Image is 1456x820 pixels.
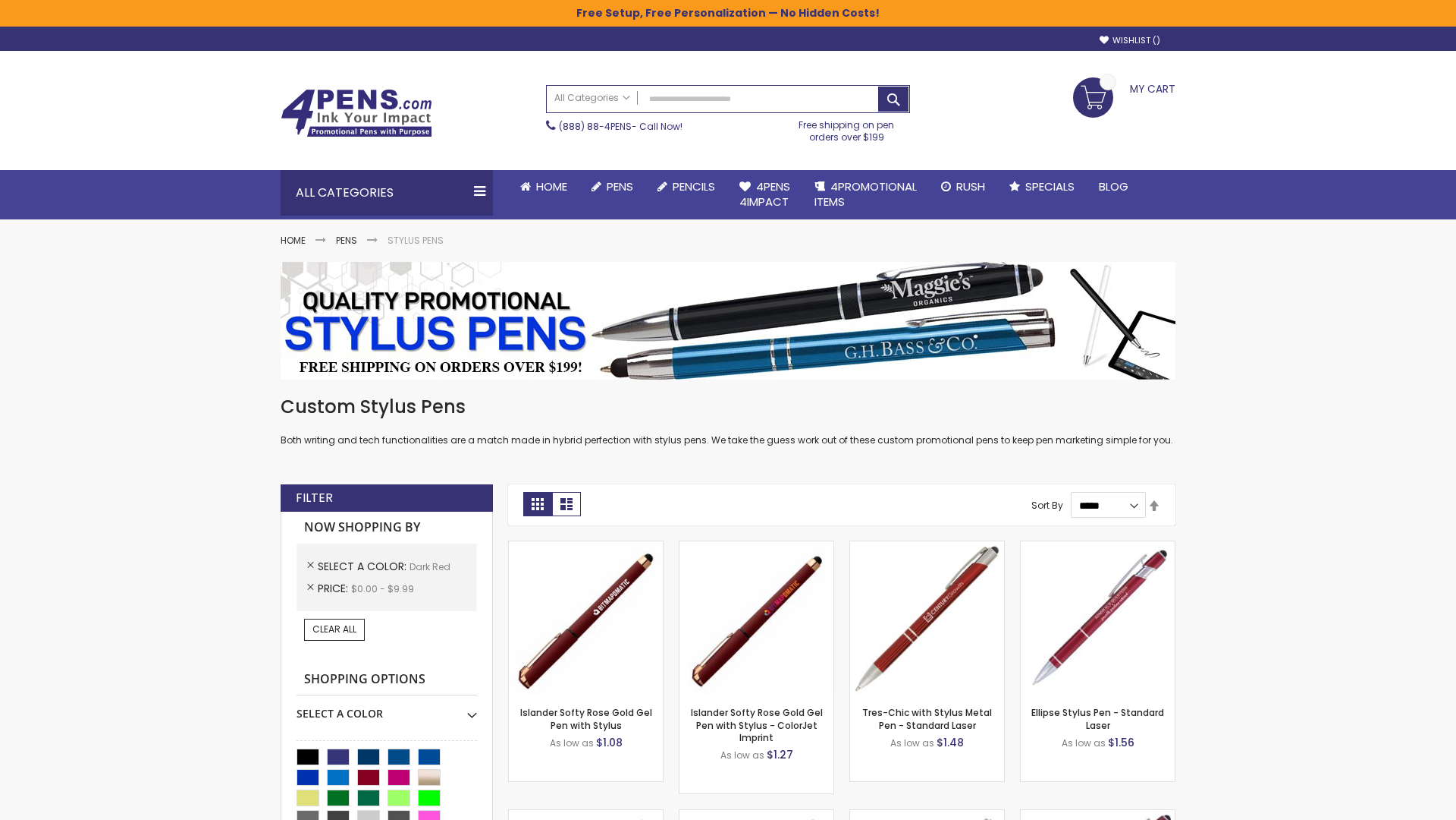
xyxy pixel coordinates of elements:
[281,170,493,216] div: All Categories
[297,512,477,544] strong: Now Shopping by
[318,581,351,596] span: Price
[814,178,917,210] span: 4PROMOTIONAL ITEMS
[1021,541,1175,553] a: Ellipse Stylus Pen - Standard Laser-Dark Red
[318,559,409,574] span: Select A Color
[559,120,632,133] a: (888) 88-4PENS
[304,619,365,640] a: Clear All
[1108,735,1134,750] span: $1.56
[691,706,823,743] a: Islander Softy Rose Gold Gel Pen with Stylus - ColorJet Imprint
[850,541,1004,553] a: Tres-Chic with Stylus Metal Pen - Standard Laser-Dark Red
[296,490,333,506] strong: Filter
[297,695,477,721] div: Select A Color
[509,541,663,695] img: Islander Softy Rose Gold Gel Pen with Stylus-Dark Red
[673,178,715,194] span: Pencils
[727,170,802,219] a: 4Pens4impact
[1062,736,1106,749] span: As low as
[929,170,997,203] a: Rush
[1031,499,1063,512] label: Sort By
[281,395,1175,419] h1: Custom Stylus Pens
[336,234,357,247] a: Pens
[523,492,552,516] strong: Grid
[550,736,594,749] span: As low as
[536,178,567,194] span: Home
[783,113,911,143] div: Free shipping on pen orders over $199
[554,92,630,104] span: All Categories
[596,735,623,750] span: $1.08
[1100,35,1160,46] a: Wishlist
[850,541,1004,695] img: Tres-Chic with Stylus Metal Pen - Standard Laser-Dark Red
[281,395,1175,447] div: Both writing and tech functionalities are a match made in hybrid perfection with stylus pens. We ...
[508,170,579,203] a: Home
[679,541,833,695] img: Islander Softy Rose Gold Gel Pen with Stylus - ColorJet Imprint-Dark Red
[1087,170,1141,203] a: Blog
[509,541,663,553] a: Islander Softy Rose Gold Gel Pen with Stylus-Dark Red
[767,747,793,762] span: $1.27
[547,86,638,111] a: All Categories
[645,170,727,203] a: Pencils
[1031,706,1164,731] a: Ellipse Stylus Pen - Standard Laser
[956,178,985,194] span: Rush
[297,664,477,696] strong: Shopping Options
[607,178,633,194] span: Pens
[579,170,645,203] a: Pens
[388,234,444,247] strong: Stylus Pens
[351,582,414,595] span: $0.00 - $9.99
[720,749,764,762] span: As low as
[1025,178,1075,194] span: Specials
[312,623,356,635] span: Clear All
[1021,541,1175,695] img: Ellipse Stylus Pen - Standard Laser-Dark Red
[802,170,929,219] a: 4PROMOTIONALITEMS
[890,736,934,749] span: As low as
[862,706,992,731] a: Tres-Chic with Stylus Metal Pen - Standard Laser
[1099,178,1128,194] span: Blog
[281,89,432,137] img: 4Pens Custom Pens and Promotional Products
[409,560,450,573] span: Dark Red
[281,234,306,247] a: Home
[559,120,682,133] span: - Call Now!
[520,706,652,731] a: Islander Softy Rose Gold Gel Pen with Stylus
[281,262,1175,380] img: Stylus Pens
[679,541,833,553] a: Islander Softy Rose Gold Gel Pen with Stylus - ColorJet Imprint-Dark Red
[937,735,964,750] span: $1.48
[739,178,790,210] span: 4Pens 4impact
[997,170,1087,203] a: Specials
